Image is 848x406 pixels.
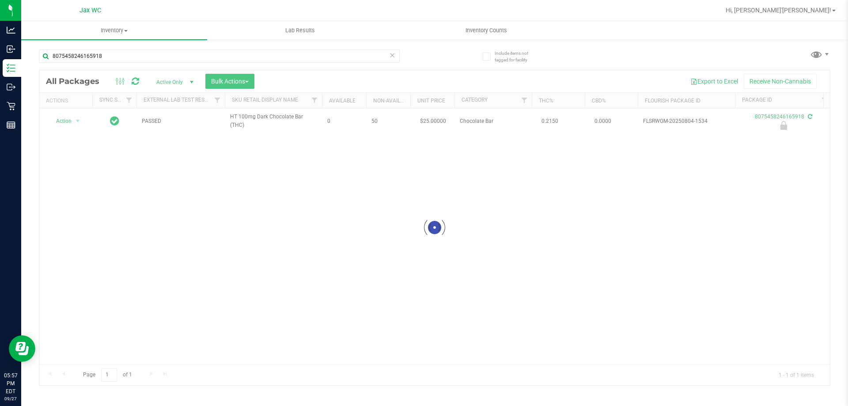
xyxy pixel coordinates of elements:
a: Inventory Counts [393,21,579,40]
span: Inventory [21,27,207,34]
inline-svg: Outbound [7,83,15,91]
inline-svg: Inventory [7,64,15,72]
input: Search Package ID, Item Name, SKU, Lot or Part Number... [39,49,400,63]
span: Jax WC [79,7,101,14]
span: Lab Results [273,27,327,34]
inline-svg: Inbound [7,45,15,53]
span: Include items not tagged for facility [495,50,539,63]
inline-svg: Retail [7,102,15,110]
span: Clear [389,49,395,61]
inline-svg: Analytics [7,26,15,34]
p: 05:57 PM EDT [4,372,17,395]
p: 09/27 [4,395,17,402]
span: Inventory Counts [454,27,519,34]
a: Inventory [21,21,207,40]
a: Lab Results [207,21,393,40]
inline-svg: Reports [7,121,15,129]
span: Hi, [PERSON_NAME]'[PERSON_NAME]! [726,7,831,14]
iframe: Resource center [9,335,35,362]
